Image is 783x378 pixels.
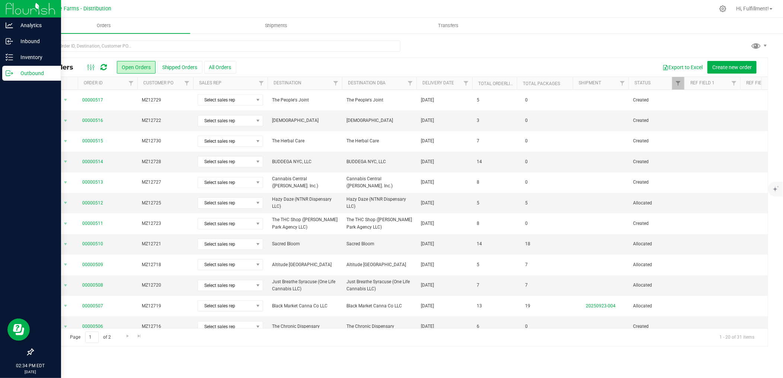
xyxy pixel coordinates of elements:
span: Select sales rep [198,280,253,291]
span: [DATE] [421,138,434,145]
span: MZ12720 [142,282,189,289]
span: The Herbal Care [272,138,338,145]
span: 0 [521,321,531,332]
span: Hi, Fulfillment! [736,6,769,12]
span: select [61,95,70,105]
a: Delivery Date [422,80,454,85]
p: [DATE] [3,369,58,375]
span: Orders [87,22,121,29]
a: Filter [404,77,416,90]
a: 00000511 [82,220,103,227]
span: 0 [521,218,531,229]
button: Open Orders [117,61,156,74]
span: select [61,301,70,311]
a: Filter [672,77,684,90]
span: select [61,322,70,332]
a: Go to the last page [134,332,145,342]
span: Black Market Canna Co LLC [272,303,338,310]
span: select [61,198,70,208]
span: 0 [521,95,531,106]
input: 1 [85,332,99,343]
a: 00000517 [82,97,103,104]
span: MZ12718 [142,261,189,268]
span: Select sales rep [198,219,253,229]
a: 00000515 [82,138,103,145]
span: MZ12729 [142,97,189,104]
a: Shipment [579,80,601,85]
span: 7 [521,280,531,291]
a: Filter [728,77,740,90]
a: 00000514 [82,158,103,165]
a: Go to the next page [122,332,133,342]
span: [DEMOGRAPHIC_DATA] [346,117,412,124]
span: Sacred Bloom [346,240,412,248]
a: Total Orderlines [478,81,518,86]
iframe: Resource center [7,319,30,341]
span: Allocated [633,261,680,268]
span: select [61,177,70,188]
span: Shipments [255,22,297,29]
span: 19 [521,301,534,311]
span: MZ12716 [142,323,189,330]
a: 20250923-004 [586,303,616,308]
span: Select sales rep [198,156,253,167]
a: Status [635,80,651,85]
span: Create new order [712,64,752,70]
span: 1 - 20 of 31 items [713,332,760,343]
a: Destination DBA [348,80,386,85]
button: All Orders [204,61,236,74]
span: MZ12725 [142,200,189,207]
span: Allocated [633,303,680,310]
button: Create new order [707,61,757,74]
span: [DEMOGRAPHIC_DATA] [272,117,338,124]
span: Created [633,220,680,227]
a: 00000507 [82,303,103,310]
span: 6 [477,323,479,330]
a: Destination [274,80,301,85]
span: MZ12728 [142,158,189,165]
span: BUDDEGA NYC, LLC [346,158,412,165]
span: select [61,219,70,229]
span: Transfers [428,22,469,29]
span: The Chronic Dispensary [272,323,338,330]
span: Created [633,179,680,186]
span: 7 [477,282,479,289]
p: Analytics [13,21,58,30]
span: The THC Shop ([PERSON_NAME] Park Agency LLC) [272,216,338,230]
span: Page of 2 [64,332,117,343]
a: Customer PO [143,80,173,85]
span: 5 [477,97,479,104]
a: 00000513 [82,179,103,186]
span: Select sales rep [198,95,253,105]
p: Outbound [13,69,58,78]
span: Altitude [GEOGRAPHIC_DATA] [346,261,412,268]
span: select [61,116,70,126]
span: Created [633,323,680,330]
span: select [61,280,70,291]
span: 14 [477,240,482,248]
span: select [61,156,70,167]
span: 8 [477,179,479,186]
span: MZ12727 [142,179,189,186]
span: Created [633,138,680,145]
span: [DATE] [421,158,434,165]
a: Orders [18,18,190,33]
inline-svg: Inbound [6,38,13,45]
span: Select sales rep [198,116,253,126]
span: 0 [521,115,531,126]
span: Allocated [633,200,680,207]
span: 14 [477,158,482,165]
span: Sacred Bloom [272,240,338,248]
button: Shipped Orders [157,61,202,74]
span: Just Breathe Syracuse (One Life Cannabis LLC) [346,278,412,293]
a: Filter [181,77,193,90]
a: 00000508 [82,282,103,289]
span: [DATE] [421,261,434,268]
inline-svg: Outbound [6,70,13,77]
span: Select sales rep [198,136,253,146]
span: 13 [477,303,482,310]
span: Just Breathe Syracuse (One Life Cannabis LLC) [272,278,338,293]
span: select [61,136,70,146]
span: The People's Joint [272,97,338,104]
span: select [61,259,70,270]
